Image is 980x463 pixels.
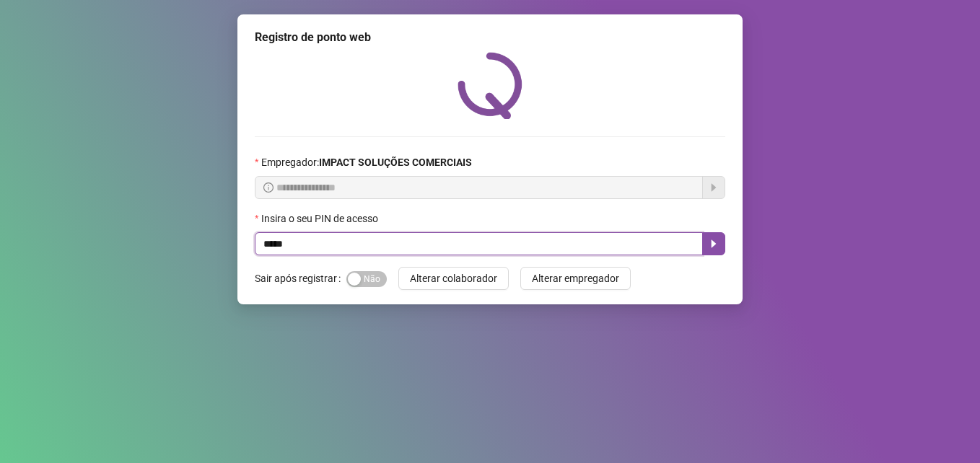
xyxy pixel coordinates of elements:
[410,270,497,286] span: Alterar colaborador
[398,267,509,290] button: Alterar colaborador
[532,270,619,286] span: Alterar empregador
[261,154,472,170] span: Empregador :
[255,211,388,226] label: Insira o seu PIN de acesso
[319,156,472,168] strong: IMPACT SOLUÇÕES COMERCIAIS
[255,29,725,46] div: Registro de ponto web
[263,182,274,193] span: info-circle
[708,238,719,250] span: caret-right
[255,267,346,290] label: Sair após registrar
[458,52,522,119] img: QRPoint
[520,267,631,290] button: Alterar empregador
